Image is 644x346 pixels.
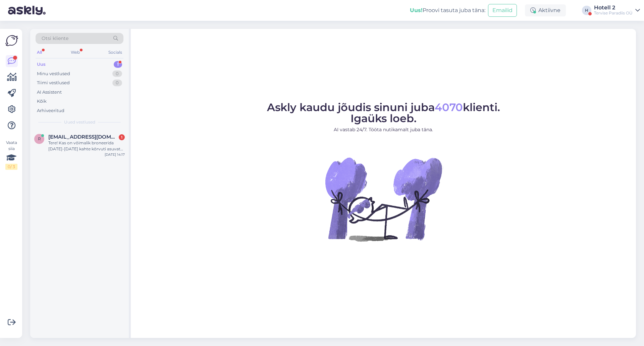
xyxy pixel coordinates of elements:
[48,134,118,140] span: reet.kandimaa@gmail.com
[114,61,122,68] div: 1
[582,6,591,15] div: H
[323,139,444,259] img: No Chat active
[38,136,41,141] span: r
[594,5,633,10] div: Hotell 2
[488,4,517,17] button: Emailid
[105,152,125,157] div: [DATE] 14:17
[267,126,500,133] p: AI vastab 24/7. Tööta nutikamalt juba täna.
[410,6,485,14] div: Proovi tasuta juba täna:
[69,48,81,57] div: Web
[37,107,64,114] div: Arhiveeritud
[37,89,62,96] div: AI Assistent
[5,140,17,170] div: Vaata siia
[267,101,500,125] span: Askly kaudu jõudis sinuni juba klienti. Igaüks loeb.
[37,70,70,77] div: Minu vestlused
[48,140,125,152] div: Tere! Kas on võimalik broneerida [DATE]-[DATE] kahte kõrvuti asuvat tuba, üks laia voodiga täiska...
[42,35,68,42] span: Otsi kliente
[410,7,423,13] b: Uus!
[525,4,566,16] div: Aktiivne
[5,164,17,170] div: 0 / 3
[37,61,46,68] div: Uus
[112,80,122,86] div: 0
[435,101,463,114] span: 4070
[5,34,18,47] img: Askly Logo
[594,10,633,16] div: Tervise Paradiis OÜ
[107,48,123,57] div: Socials
[37,80,70,86] div: Tiimi vestlused
[112,70,122,77] div: 0
[64,119,95,125] span: Uued vestlused
[594,5,640,16] a: Hotell 2Tervise Paradiis OÜ
[36,48,43,57] div: All
[119,134,125,140] div: 1
[37,98,47,105] div: Kõik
